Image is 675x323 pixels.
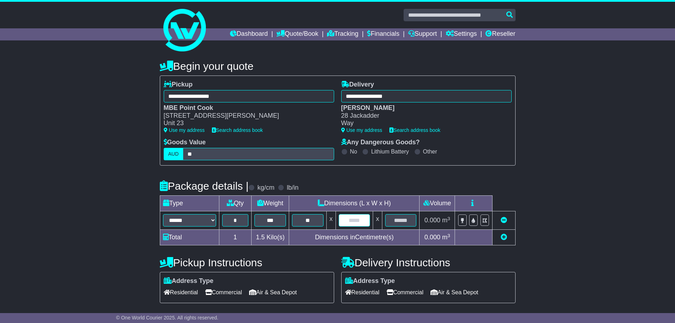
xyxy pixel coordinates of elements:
a: Financials [367,28,399,40]
a: Dashboard [230,28,268,40]
div: Way [341,119,505,127]
div: 28 Jackadder [341,112,505,120]
h4: Delivery Instructions [341,257,516,268]
span: Air & Sea Depot [431,287,478,298]
a: Search address book [389,127,440,133]
span: Air & Sea Depot [249,287,297,298]
a: Settings [446,28,477,40]
td: Dimensions (L x W x H) [289,196,420,211]
a: Remove this item [501,217,507,224]
td: Total [160,230,219,245]
div: MBE Point Cook [164,104,327,112]
div: [STREET_ADDRESS][PERSON_NAME] [164,112,327,120]
a: Reseller [485,28,515,40]
span: m [442,217,450,224]
sup: 3 [448,216,450,221]
a: Quote/Book [276,28,318,40]
span: 0.000 [424,217,440,224]
td: 1 [219,230,252,245]
h4: Pickup Instructions [160,257,334,268]
span: 0.000 [424,234,440,241]
label: Other [423,148,437,155]
span: Residential [164,287,198,298]
a: Support [408,28,437,40]
label: lb/in [287,184,298,192]
label: No [350,148,357,155]
a: Tracking [327,28,358,40]
sup: 3 [448,233,450,238]
div: Unit 23 [164,119,327,127]
td: Type [160,196,219,211]
label: kg/cm [257,184,274,192]
h4: Begin your quote [160,60,516,72]
span: 1.5 [256,234,265,241]
label: Goods Value [164,139,206,146]
td: Volume [420,196,455,211]
td: x [326,211,336,230]
label: Pickup [164,81,193,89]
td: Qty [219,196,252,211]
span: Commercial [387,287,423,298]
span: Residential [345,287,379,298]
a: Use my address [164,127,205,133]
a: Search address book [212,127,263,133]
td: Weight [252,196,289,211]
h4: Package details | [160,180,249,192]
a: Add new item [501,234,507,241]
label: Delivery [341,81,374,89]
label: Address Type [345,277,395,285]
td: Kilo(s) [252,230,289,245]
a: Use my address [341,127,382,133]
span: Commercial [205,287,242,298]
label: Lithium Battery [371,148,409,155]
span: © One World Courier 2025. All rights reserved. [116,315,219,321]
div: [PERSON_NAME] [341,104,505,112]
td: x [373,211,382,230]
label: Address Type [164,277,214,285]
span: m [442,234,450,241]
label: AUD [164,148,184,160]
label: Any Dangerous Goods? [341,139,420,146]
td: Dimensions in Centimetre(s) [289,230,420,245]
